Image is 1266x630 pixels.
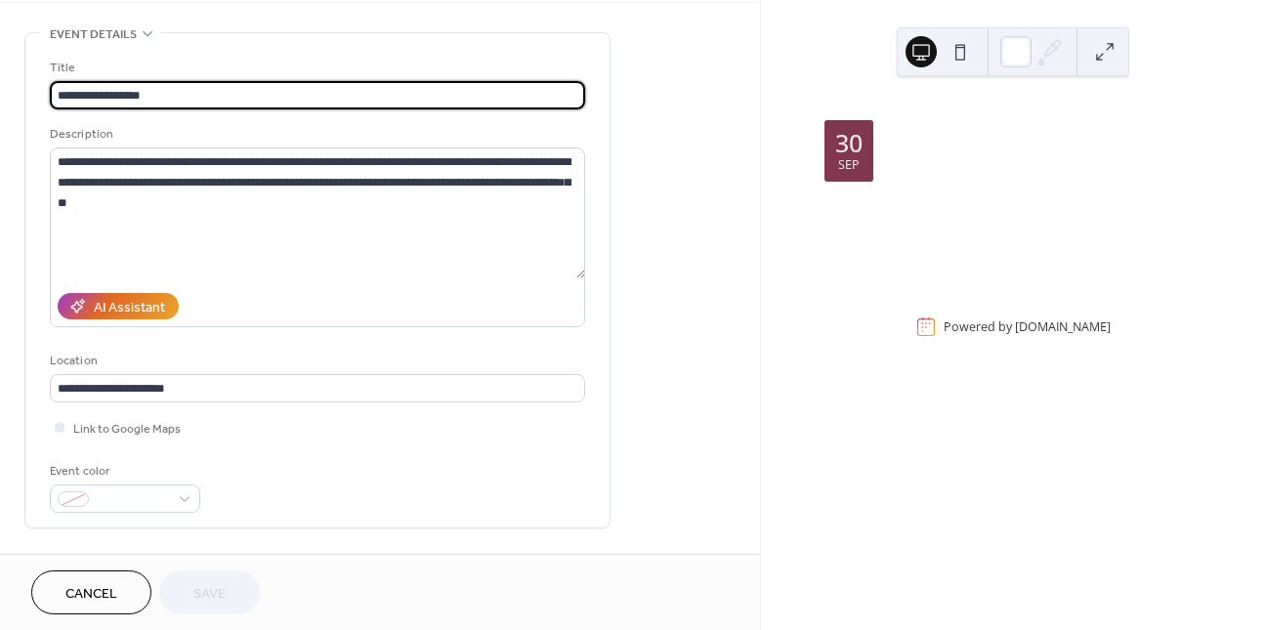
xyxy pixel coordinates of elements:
span: 12:00pm [916,173,973,196]
div: ​ [893,219,908,242]
a: [DOMAIN_NAME] [1015,318,1111,335]
div: Event color [50,461,196,482]
span: 1:00pm [978,173,1027,196]
span: [GEOGRAPHIC_DATA] [916,196,1053,220]
div: 30 [835,131,863,155]
div: Title [50,58,581,78]
button: Cancel [31,570,151,614]
div: ​ [893,196,908,220]
div: ​ [893,173,908,196]
span: Link to Google Maps [73,419,181,440]
a: Buy Ticket [916,221,983,239]
button: AI Assistant [58,293,179,319]
div: Location [50,351,581,371]
span: Show more [916,252,990,273]
div: ​ [893,149,908,173]
button: ​Show more [893,252,990,273]
span: Cancel [65,584,117,605]
div: AI Assistant [94,298,165,318]
div: Powered by [944,318,1111,335]
a: Live in [GEOGRAPHIC_DATA] [893,117,1105,139]
span: Date and time [50,552,137,572]
div: ​ [893,252,908,273]
span: [DATE] [916,149,960,173]
span: Event details [50,24,137,45]
span: - [973,173,978,196]
div: Sep [838,159,860,172]
div: Description [50,124,581,145]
